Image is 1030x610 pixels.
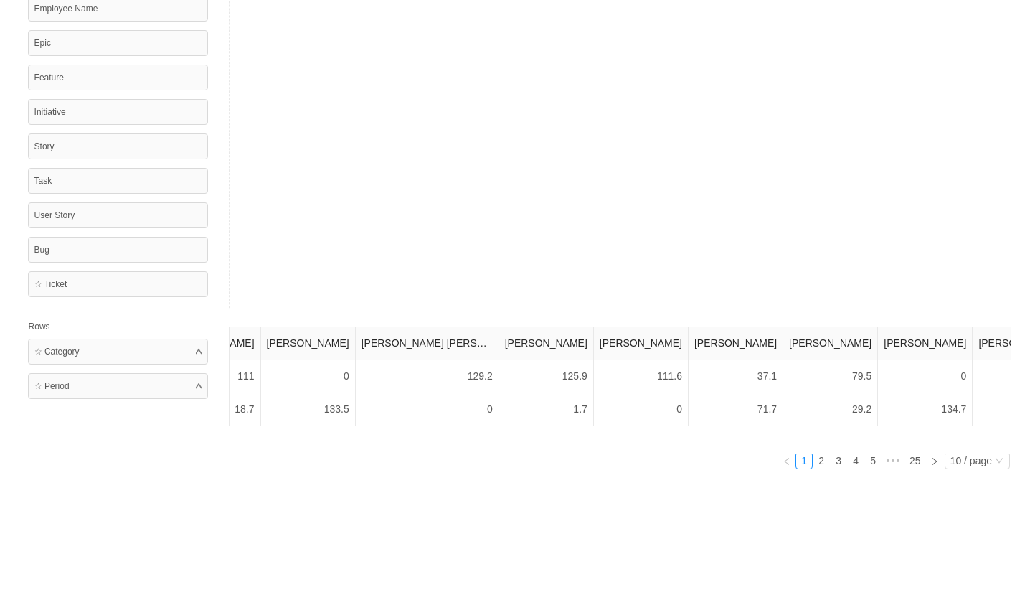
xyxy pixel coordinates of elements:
[355,360,499,393] td: 129.2
[499,360,593,393] td: 125.9
[930,457,939,466] i: icon: right
[499,327,593,360] th: [PERSON_NAME]
[905,453,925,469] a: 25
[260,327,355,360] th: [PERSON_NAME]
[28,30,208,56] div: Epic
[878,327,973,360] th: [PERSON_NAME]
[355,327,499,360] th: [PERSON_NAME] [PERSON_NAME]
[796,453,812,469] a: 1
[878,360,973,393] td: 0
[778,452,795,469] li: Previous Page
[34,380,70,393] div: ☆ Period
[28,168,208,194] div: Task
[688,327,783,360] th: [PERSON_NAME]
[28,373,208,399] div: ☆ Period
[783,360,878,393] td: 79.5
[795,452,813,469] li: 1
[847,452,864,469] li: 4
[28,133,208,159] div: Story
[813,453,829,469] a: 2
[28,202,208,228] div: User Story
[831,453,846,469] a: 3
[28,339,208,365] div: ☆ Category
[593,360,688,393] td: 111.6
[34,345,80,358] div: ☆ Category
[260,393,355,426] td: 133.5
[783,457,791,466] i: icon: left
[995,456,1003,466] i: icon: down
[864,452,882,469] li: 5
[783,327,878,360] th: [PERSON_NAME]
[688,360,783,393] td: 37.1
[499,393,593,426] td: 1.7
[904,452,926,469] li: 25
[813,452,830,469] li: 2
[878,393,973,426] td: 134.7
[882,452,904,469] span: •••
[950,453,992,469] div: 10 / page
[28,99,208,125] div: Initiative
[783,393,878,426] td: 29.2
[865,453,881,469] a: 5
[28,237,208,263] div: Bug
[882,452,904,469] li: Next 5 Pages
[355,393,499,426] td: 0
[260,360,355,393] td: 0
[28,65,208,90] div: Feature
[848,453,864,469] a: 4
[593,393,688,426] td: 0
[688,393,783,426] td: 71.7
[28,271,208,297] div: ☆ Ticket
[593,327,688,360] th: [PERSON_NAME]
[926,452,943,469] li: Next Page
[830,452,847,469] li: 3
